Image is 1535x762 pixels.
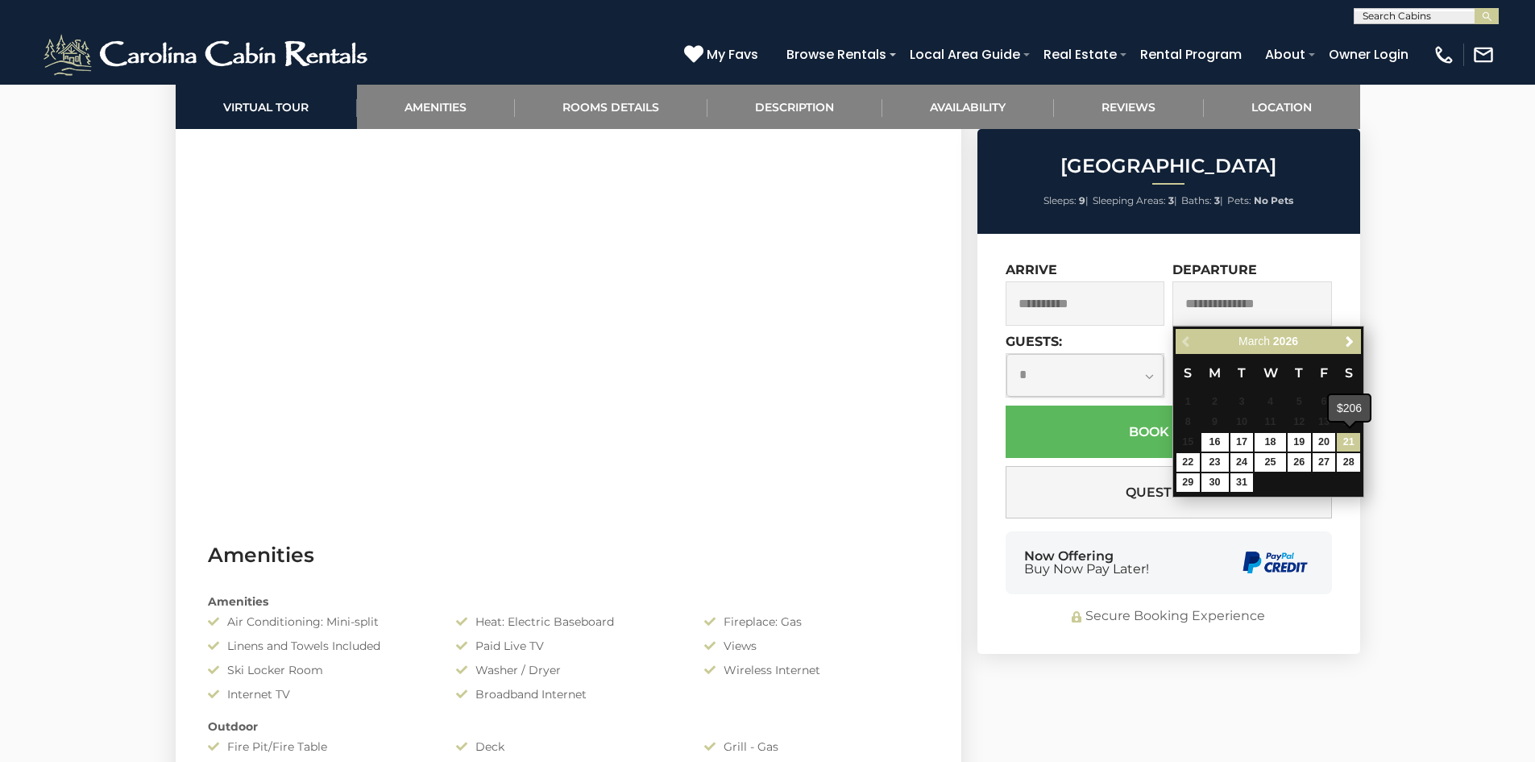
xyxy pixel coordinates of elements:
a: Location [1204,85,1360,129]
div: Heat: Electric Baseboard [444,614,692,630]
strong: No Pets [1254,194,1293,206]
h2: [GEOGRAPHIC_DATA] [981,156,1356,177]
a: 24 [1230,453,1254,472]
span: 11 [1255,413,1285,431]
strong: 9 [1079,194,1085,206]
span: My Favs [707,44,758,65]
span: 6 [1313,393,1336,411]
span: Thursday [1295,365,1303,381]
div: Broadband Internet [444,686,692,702]
img: mail-regular-white.png [1472,44,1495,66]
label: Departure [1172,262,1257,277]
div: Outdoor [196,718,941,735]
a: Availability [882,85,1054,129]
div: Ski Locker Room [196,662,444,678]
div: Views [692,638,940,654]
div: Deck [444,739,692,755]
a: 18 [1255,433,1285,452]
label: Guests: [1006,334,1062,349]
a: 19 [1288,433,1311,452]
a: 27 [1313,453,1336,472]
span: Wednesday [1263,365,1278,381]
a: 21 [1337,433,1360,452]
a: 26 [1288,453,1311,472]
a: 29 [1176,473,1200,492]
div: Fire Pit/Fire Table [196,739,444,755]
a: 25 [1255,453,1285,472]
a: 20 [1313,433,1336,452]
a: Description [707,85,882,129]
button: Questions? [1006,466,1332,518]
span: 10 [1230,413,1254,431]
span: Sleeps: [1043,194,1077,206]
a: Amenities [357,85,515,129]
div: Fireplace: Gas [692,614,940,630]
a: Real Estate [1035,40,1125,69]
a: Reviews [1054,85,1204,129]
img: White-1-2.png [40,31,375,79]
span: Tuesday [1238,365,1246,381]
a: 23 [1201,453,1229,472]
span: Sleeping Areas: [1093,194,1166,206]
span: March [1238,335,1270,348]
a: Browse Rentals [778,40,894,69]
span: 8 [1176,413,1200,431]
img: phone-regular-white.png [1433,44,1455,66]
div: Wireless Internet [692,662,940,678]
span: 3 [1230,393,1254,411]
div: Grill - Gas [692,739,940,755]
span: Baths: [1181,194,1212,206]
div: Linens and Towels Included [196,638,444,654]
a: 31 [1230,473,1254,492]
div: $206 [1329,395,1370,421]
a: Local Area Guide [902,40,1028,69]
li: | [1093,190,1177,211]
span: 2 [1201,393,1229,411]
a: 28 [1337,453,1360,472]
a: About [1257,40,1313,69]
span: Next [1343,335,1356,348]
span: Pets: [1227,194,1251,206]
label: Arrive [1006,262,1057,277]
a: Rental Program [1132,40,1250,69]
a: Rooms Details [515,85,707,129]
div: Air Conditioning: Mini-split [196,614,444,630]
a: Next [1339,331,1359,352]
a: 16 [1201,433,1229,452]
li: | [1043,190,1089,211]
span: Friday [1320,365,1328,381]
a: 30 [1201,473,1229,492]
span: 1 [1176,393,1200,411]
a: Virtual Tour [176,85,357,129]
a: 17 [1230,433,1254,452]
strong: 3 [1214,194,1220,206]
strong: 3 [1168,194,1174,206]
span: 5 [1288,393,1311,411]
div: Amenities [196,593,941,610]
div: Secure Booking Experience [1006,607,1332,626]
div: Paid Live TV [444,638,692,654]
span: Monday [1209,365,1221,381]
span: Sunday [1184,365,1192,381]
div: Washer / Dryer [444,662,692,678]
a: My Favs [684,44,762,65]
button: Book Now [1006,406,1332,458]
h3: Amenities [208,541,929,569]
span: 9 [1201,413,1229,431]
span: 13 [1313,413,1336,431]
span: 12 [1288,413,1311,431]
span: Saturday [1345,365,1353,381]
span: 4 [1255,393,1285,411]
div: Internet TV [196,686,444,702]
li: | [1181,190,1223,211]
span: Buy Now Pay Later! [1024,563,1149,576]
a: 22 [1176,453,1200,472]
div: Now Offering [1024,550,1149,576]
span: 2026 [1273,335,1298,348]
a: Owner Login [1321,40,1417,69]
